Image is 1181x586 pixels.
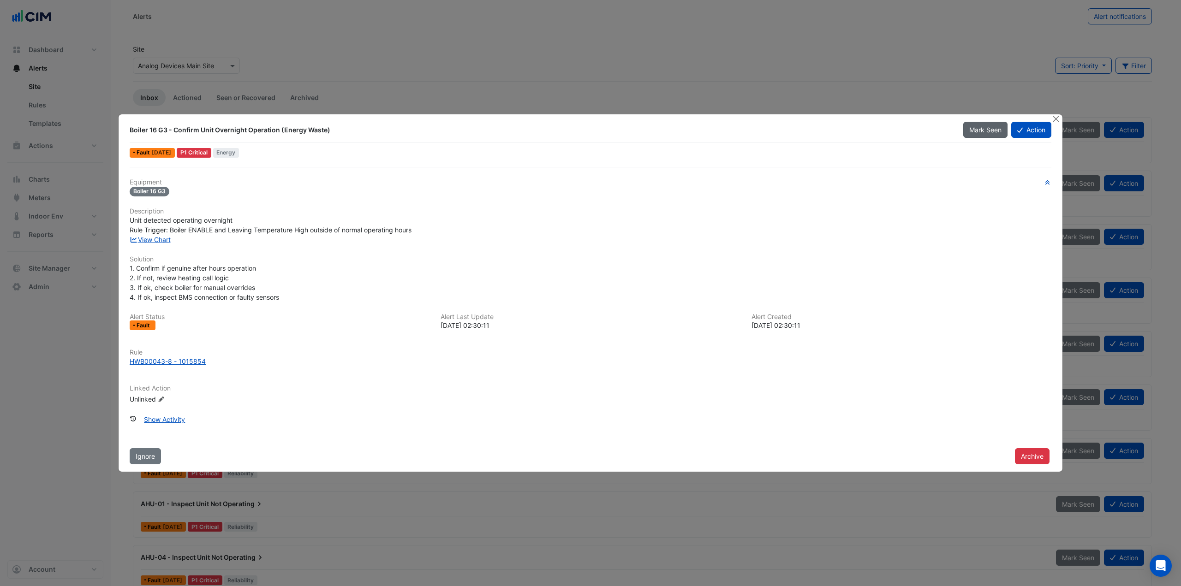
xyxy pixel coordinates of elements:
h6: Equipment [130,178,1051,186]
button: Archive [1015,448,1050,464]
div: HWB00043-8 - 1015854 [130,356,206,366]
span: Boiler 16 G3 [130,187,169,196]
button: Close [1051,114,1061,124]
a: HWB00043-8 - 1015854 [130,356,1051,366]
span: 1. Confirm if genuine after hours operation 2. If not, review heating call logic 3. If ok, check ... [130,264,279,301]
span: Unit detected operating overnight Rule Trigger: Boiler ENABLE and Leaving Temperature High outsid... [130,216,412,234]
div: Unlinked [130,394,240,404]
h6: Alert Created [752,313,1051,321]
span: Energy [213,148,239,158]
button: Show Activity [138,411,191,427]
button: Mark Seen [963,122,1008,138]
span: Fault [137,150,152,155]
h6: Alert Last Update [441,313,740,321]
span: Fault [137,323,152,328]
h6: Linked Action [130,385,1051,392]
div: P1 Critical [177,148,211,158]
div: [DATE] 02:30:11 [752,320,1051,330]
h6: Rule [130,349,1051,356]
span: Mark Seen [969,126,1002,134]
button: Action [1011,122,1051,138]
span: Thu 11-Sep-2025 02:30 IST [152,149,171,156]
span: Ignore [136,452,155,460]
fa-icon: Edit Linked Action [158,396,165,403]
div: Boiler 16 G3 - Confirm Unit Overnight Operation (Energy Waste) [130,125,952,135]
div: [DATE] 02:30:11 [441,320,740,330]
div: Open Intercom Messenger [1150,555,1172,577]
button: Ignore [130,448,161,464]
h6: Description [130,207,1051,215]
h6: Solution [130,255,1051,263]
h6: Alert Status [130,313,429,321]
a: View Chart [130,236,171,243]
